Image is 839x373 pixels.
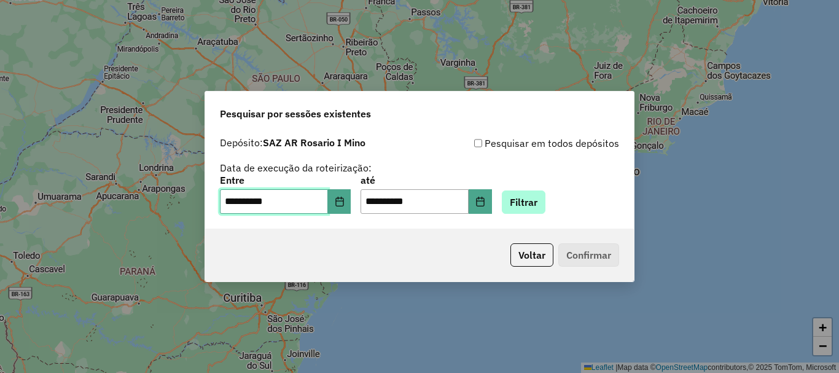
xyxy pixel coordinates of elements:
button: Voltar [510,243,553,267]
span: Pesquisar por sessões existentes [220,106,371,121]
label: Entre [220,173,351,187]
button: Choose Date [469,189,492,214]
div: Pesquisar em todos depósitos [419,136,619,151]
label: Data de execução da roteirização: [220,160,372,175]
label: Depósito: [220,135,365,150]
label: até [361,173,491,187]
button: Choose Date [328,189,351,214]
button: Filtrar [502,190,545,214]
strong: SAZ AR Rosario I Mino [263,136,365,149]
